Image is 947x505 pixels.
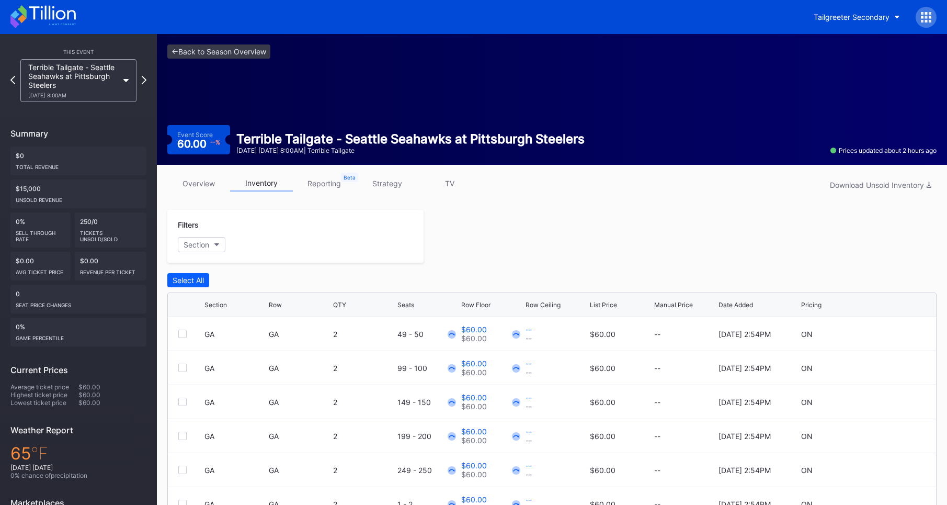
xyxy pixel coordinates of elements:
[269,301,282,309] div: Row
[10,285,146,313] div: 0
[801,364,813,373] div: ON
[590,364,615,373] div: $60.00
[236,147,585,154] div: [DATE] [DATE] 8:00AM | Terrible Tailgate
[16,331,141,341] div: Game percentile
[526,470,532,479] div: --
[204,432,266,441] div: GA
[461,393,487,402] div: $60.00
[461,436,487,445] div: $60.00
[526,393,532,402] div: --
[269,466,330,475] div: GA
[461,470,487,479] div: $60.00
[269,364,330,373] div: GA
[204,364,266,373] div: GA
[173,276,204,285] div: Select All
[526,495,532,504] div: --
[590,398,615,407] div: $60.00
[356,175,418,192] a: strategy
[526,325,532,334] div: --
[10,391,78,399] div: Highest ticket price
[10,318,146,346] div: 0%
[78,383,146,391] div: $60.00
[210,140,220,145] div: -- %
[526,427,532,436] div: --
[10,472,146,479] div: 0 % chance of precipitation
[10,49,146,55] div: This Event
[654,466,716,475] div: --
[333,398,395,407] div: 2
[204,466,266,475] div: GA
[814,13,889,21] div: Tailgreeter Secondary
[333,432,395,441] div: 2
[654,364,716,373] div: --
[16,265,65,275] div: Avg ticket price
[806,7,908,27] button: Tailgreeter Secondary
[830,147,937,154] div: Prices updated about 2 hours ago
[461,325,487,334] div: $60.00
[397,432,459,441] div: 199 - 200
[333,301,346,309] div: QTY
[461,301,490,309] div: Row Floor
[10,365,146,375] div: Current Prices
[184,240,209,249] div: Section
[397,398,459,407] div: 149 - 150
[167,175,230,192] a: overview
[10,425,146,435] div: Weather Report
[10,212,71,248] div: 0%
[333,466,395,475] div: 2
[461,359,487,368] div: $60.00
[10,443,146,464] div: 65
[177,139,220,149] div: 60.00
[10,252,71,280] div: $0.00
[801,432,813,441] div: ON
[167,273,209,287] button: Select All
[461,368,487,377] div: $60.00
[10,179,146,208] div: $15,000
[590,432,615,441] div: $60.00
[28,92,118,98] div: [DATE] 8:00AM
[801,398,813,407] div: ON
[418,175,481,192] a: TV
[16,160,141,170] div: Total Revenue
[204,330,266,339] div: GA
[461,427,487,436] div: $60.00
[10,147,146,175] div: $0
[397,364,459,373] div: 99 - 100
[75,212,147,248] div: 250/0
[80,265,142,275] div: Revenue per ticket
[718,432,771,441] div: [DATE] 2:54PM
[397,330,459,339] div: 49 - 50
[654,398,716,407] div: --
[654,432,716,441] div: --
[10,399,78,407] div: Lowest ticket price
[718,330,771,339] div: [DATE] 2:54PM
[397,301,414,309] div: Seats
[718,466,771,475] div: [DATE] 2:54PM
[75,252,147,280] div: $0.00
[526,301,561,309] div: Row Ceiling
[269,398,330,407] div: GA
[801,466,813,475] div: ON
[293,175,356,192] a: reporting
[461,495,487,504] div: $60.00
[269,432,330,441] div: GA
[526,402,532,411] div: --
[718,301,753,309] div: Date Added
[78,399,146,407] div: $60.00
[10,383,78,391] div: Average ticket price
[204,301,227,309] div: Section
[78,391,146,399] div: $60.00
[825,178,937,192] button: Download Unsold Inventory
[526,359,532,368] div: --
[654,330,716,339] div: --
[801,330,813,339] div: ON
[31,443,48,464] span: ℉
[590,330,615,339] div: $60.00
[177,131,213,139] div: Event Score
[10,128,146,139] div: Summary
[526,368,532,377] div: --
[461,402,487,411] div: $60.00
[590,301,617,309] div: List Price
[830,181,931,189] div: Download Unsold Inventory
[28,63,118,98] div: Terrible Tailgate - Seattle Seahawks at Pittsburgh Steelers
